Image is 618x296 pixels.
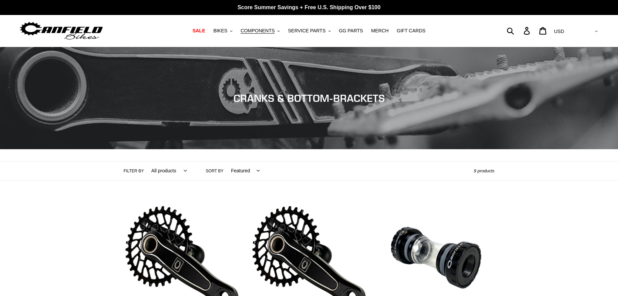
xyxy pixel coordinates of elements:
[336,26,367,35] a: GG PARTS
[233,92,385,104] span: CRANKS & BOTTOM-BRACKETS
[339,28,363,34] span: GG PARTS
[241,28,275,34] span: COMPONENTS
[284,26,334,35] button: SERVICE PARTS
[371,28,389,34] span: MERCH
[368,26,392,35] a: MERCH
[124,168,144,174] label: Filter by
[397,28,426,34] span: GIFT CARDS
[19,20,104,42] img: Canfield Bikes
[288,28,325,34] span: SERVICE PARTS
[210,26,236,35] button: BIKES
[474,168,494,173] span: 9 products
[189,26,209,35] a: SALE
[206,168,224,174] label: Sort by
[510,23,528,38] input: Search
[193,28,205,34] span: SALE
[393,26,429,35] a: GIFT CARDS
[213,28,227,34] span: BIKES
[237,26,283,35] button: COMPONENTS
